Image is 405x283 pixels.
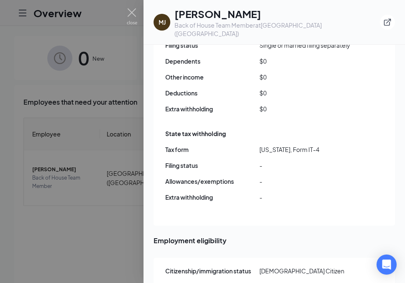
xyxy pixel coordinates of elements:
[259,104,354,113] span: $0
[259,57,354,66] span: $0
[165,161,259,170] span: Filing status
[259,72,354,82] span: $0
[259,41,354,50] span: Single or married filing separately
[159,18,166,26] div: MJ
[174,7,380,21] h1: [PERSON_NAME]
[259,193,354,202] span: -
[259,266,354,275] span: [DEMOGRAPHIC_DATA] Citizen
[380,15,395,30] button: ExternalLink
[165,72,259,82] span: Other income
[165,177,259,186] span: Allowances/exemptions
[165,193,259,202] span: Extra withholding
[165,104,259,113] span: Extra withholding
[383,18,392,26] svg: ExternalLink
[377,255,397,275] div: Open Intercom Messenger
[165,57,259,66] span: Dependents
[165,41,259,50] span: Filing status
[259,145,354,154] span: [US_STATE], Form IT-4
[259,161,354,170] span: -
[165,145,259,154] span: Tax form
[259,177,354,186] span: -
[174,21,380,38] div: Back of House Team Member at [GEOGRAPHIC_DATA] ([GEOGRAPHIC_DATA])
[165,129,226,138] span: State tax withholding
[154,235,395,246] span: Employment eligibility
[259,88,354,98] span: $0
[165,88,259,98] span: Deductions
[165,266,259,275] span: Citizenship/immigration status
